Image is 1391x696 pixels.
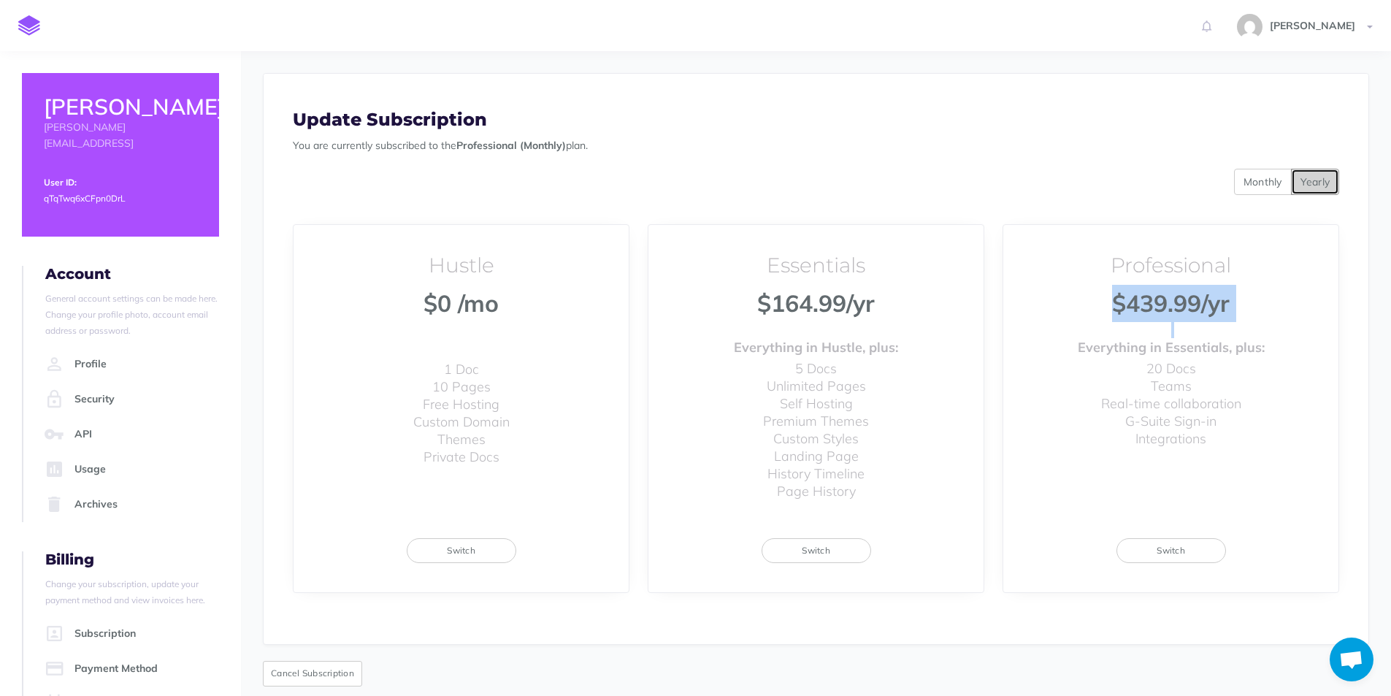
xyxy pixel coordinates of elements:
[1116,538,1226,563] button: Switch
[45,551,219,567] h4: Billing
[1201,288,1230,318] span: /yr
[1101,430,1241,448] li: Integrations
[1234,169,1292,195] button: Monthly
[763,483,869,500] li: Page History
[1101,413,1241,430] li: G-Suite Sign-in
[1237,14,1262,39] img: 58e60416af45c89b35c9d831f570759b.jpg
[763,430,869,448] li: Custom Styles
[41,616,219,651] a: Subscription
[413,431,510,448] li: Themes
[293,110,1339,129] h3: Update Subscription
[763,378,869,395] li: Unlimited Pages
[45,293,218,337] small: General account settings can be made here. Change your profile photo, account email address or pa...
[734,339,898,356] strong: Everything in Hustle, plus:
[41,382,219,417] a: Security
[1101,378,1241,395] li: Teams
[1291,169,1340,195] button: Yearly
[763,360,869,378] li: 5 Docs
[413,361,510,378] li: 1 Doc
[1330,638,1373,681] div: Open chat
[41,417,219,452] a: API
[413,448,510,466] li: Private Docs
[1101,360,1241,378] li: 20 Docs
[263,661,362,686] button: Cancel Subscription
[293,137,1339,153] p: You are currently subscribed to the plan.
[424,288,499,318] span: $0 /mo
[757,288,875,318] span: $164.99
[41,452,219,487] a: Usage
[1112,288,1230,318] span: $439.99
[1262,19,1363,32] span: [PERSON_NAME]
[429,254,494,277] h4: Hustle
[763,395,869,413] li: Self Hosting
[41,347,219,382] a: Profile
[763,448,869,465] li: Landing Page
[18,15,40,36] img: logo-mark.svg
[41,651,219,687] a: Payment Method
[1101,395,1241,413] li: Real-time collaboration
[846,288,875,318] span: /yr
[1111,254,1231,277] h4: Professional
[44,95,197,119] h2: [PERSON_NAME]
[763,465,869,483] li: History Timeline
[413,378,510,396] li: 10 Pages
[413,413,510,431] li: Custom Domain
[44,177,77,188] small: User ID:
[1078,339,1265,356] strong: Everything in Essentials, plus:
[407,538,516,563] button: Switch
[763,413,869,430] li: Premium Themes
[44,193,125,204] small: qTqTwq6xCFpn0DrL
[767,254,865,277] h4: Essentials
[413,396,510,413] li: Free Hosting
[456,139,566,152] strong: Professional (Monthly)
[45,578,205,605] small: Change your subscription, update your payment method and view invoices here.
[44,119,197,152] p: [PERSON_NAME][EMAIL_ADDRESS]
[41,487,219,522] a: Archives
[45,266,219,282] h4: Account
[762,538,871,563] button: Switch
